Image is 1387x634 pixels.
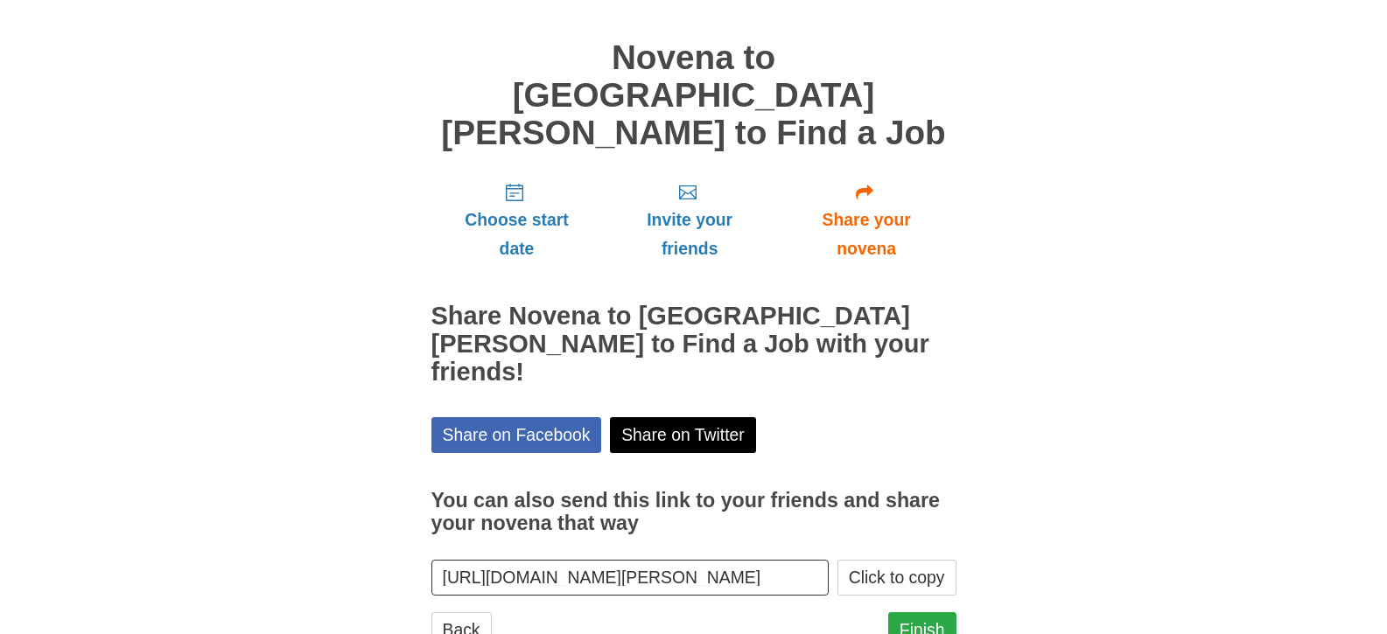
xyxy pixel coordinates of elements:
[431,303,956,387] h2: Share Novena to [GEOGRAPHIC_DATA][PERSON_NAME] to Find a Job with your friends!
[449,206,585,263] span: Choose start date
[620,206,759,263] span: Invite your friends
[431,39,956,151] h1: Novena to [GEOGRAPHIC_DATA][PERSON_NAME] to Find a Job
[837,560,956,596] button: Click to copy
[610,417,756,453] a: Share on Twitter
[795,206,939,263] span: Share your novena
[431,169,603,273] a: Choose start date
[431,417,602,453] a: Share on Facebook
[777,169,956,273] a: Share your novena
[431,490,956,534] h3: You can also send this link to your friends and share your novena that way
[602,169,776,273] a: Invite your friends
